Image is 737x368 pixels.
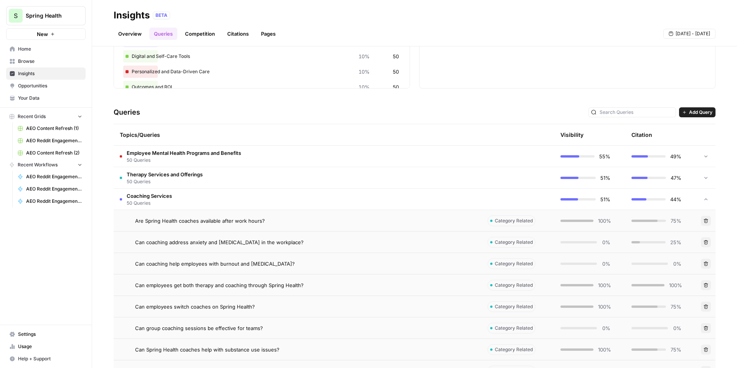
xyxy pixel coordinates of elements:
[26,12,72,20] span: Spring Health
[14,135,86,147] a: AEO Reddit Engagement (1)
[26,137,82,144] span: AEO Reddit Engagement (1)
[127,149,241,157] span: Employee Mental Health Programs and Benefits
[6,92,86,104] a: Your Data
[598,303,610,310] span: 100%
[123,81,400,93] div: Outcomes and ROI
[670,238,681,246] span: 25%
[18,331,82,338] span: Settings
[26,186,82,192] span: AEO Reddit Engagement - Fork
[663,29,716,39] button: [DATE] - [DATE]
[114,107,140,118] h3: Queries
[26,198,82,205] span: AEO Reddit Engagement - Fork
[600,108,673,116] input: Search Queries
[600,195,610,203] span: 51%
[600,174,610,182] span: 51%
[135,238,304,246] span: Can coaching address anxiety and [MEDICAL_DATA] in the workplace?
[669,281,681,289] span: 100%
[18,161,58,168] span: Recent Workflows
[6,111,86,122] button: Recent Grids
[26,149,82,156] span: AEO Content Refresh (2)
[601,238,610,246] span: 0%
[689,109,712,116] span: Add Query
[135,324,263,332] span: Can group coaching sessions be effective for teams?
[6,28,86,40] button: New
[14,147,86,159] a: AEO Content Refresh (2)
[14,195,86,207] a: AEO Reddit Engagement - Fork
[14,11,18,20] span: S
[673,260,681,268] span: 0%
[153,11,170,19] div: BETA
[671,303,681,310] span: 75%
[6,353,86,365] button: Help + Support
[359,83,370,91] span: 10%
[495,217,533,224] span: Category Related
[598,346,610,353] span: 100%
[127,200,172,207] span: 50 Queries
[393,68,399,76] span: 50
[359,53,370,60] span: 10%
[598,281,610,289] span: 100%
[6,328,86,340] a: Settings
[6,340,86,353] a: Usage
[123,50,400,62] div: Digital and Self-Care Tools
[18,355,82,362] span: Help + Support
[18,58,82,65] span: Browse
[223,28,253,40] a: Citations
[26,125,82,132] span: AEO Content Refresh (1)
[495,346,533,353] span: Category Related
[671,346,681,353] span: 75%
[123,66,400,78] div: Personalized and Data-Driven Care
[670,153,681,160] span: 49%
[6,80,86,92] a: Opportunities
[114,28,146,40] a: Overview
[359,68,370,76] span: 10%
[6,6,86,25] button: Workspace: Spring Health
[14,171,86,183] a: AEO Reddit Engagement - Fork
[135,281,304,289] span: Can employees get both therapy and coaching through Spring Health?
[180,28,220,40] a: Competition
[6,67,86,80] a: Insights
[18,46,82,53] span: Home
[673,324,681,332] span: 0%
[495,303,533,310] span: Category Related
[18,70,82,77] span: Insights
[120,124,475,145] div: Topics/Queries
[37,30,48,38] span: New
[679,107,716,117] button: Add Query
[14,122,86,135] a: AEO Content Refresh (1)
[135,303,255,310] span: Can employees switch coaches on Spring Health?
[256,28,280,40] a: Pages
[495,282,533,289] span: Category Related
[601,260,610,268] span: 0%
[127,178,203,185] span: 50 Queries
[598,217,610,225] span: 100%
[127,157,241,164] span: 50 Queries
[6,43,86,55] a: Home
[495,239,533,246] span: Category Related
[135,260,295,268] span: Can coaching help employees with burnout and [MEDICAL_DATA]?
[26,173,82,180] span: AEO Reddit Engagement - Fork
[495,325,533,332] span: Category Related
[6,159,86,171] button: Recent Workflows
[14,183,86,195] a: AEO Reddit Engagement - Fork
[6,55,86,67] a: Browse
[393,53,399,60] span: 50
[631,124,652,145] div: Citation
[18,113,46,120] span: Recent Grids
[18,95,82,102] span: Your Data
[149,28,177,40] a: Queries
[670,195,681,203] span: 44%
[127,192,172,200] span: Coaching Services
[676,30,710,37] span: [DATE] - [DATE]
[599,153,610,160] span: 55%
[114,9,150,21] div: Insights
[127,171,203,178] span: Therapy Services and Offerings
[135,346,279,353] span: Can Spring Health coaches help with substance use issues?
[393,83,399,91] span: 50
[671,217,681,225] span: 75%
[671,174,681,182] span: 47%
[135,217,265,225] span: Are Spring Health coaches available after work hours?
[495,260,533,267] span: Category Related
[18,82,82,89] span: Opportunities
[560,131,583,139] div: Visibility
